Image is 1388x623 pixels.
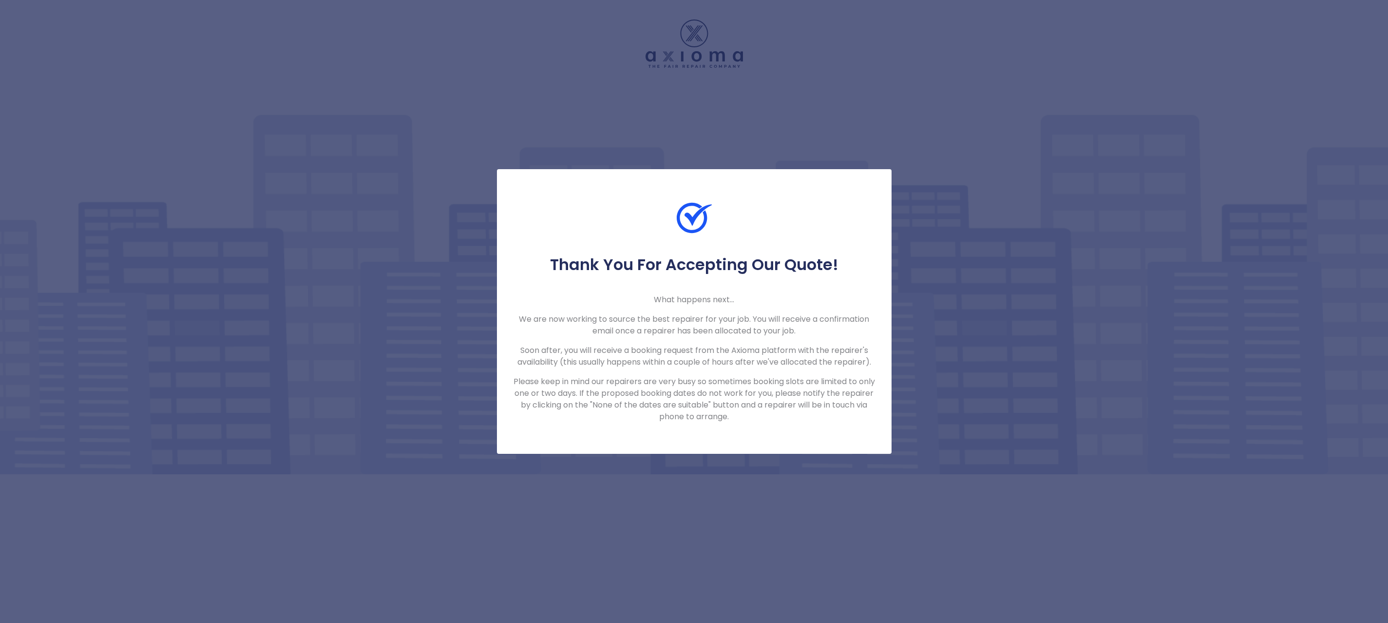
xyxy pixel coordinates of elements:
h5: Thank You For Accepting Our Quote! [513,255,876,274]
img: Check [677,200,712,235]
p: Soon after, you will receive a booking request from the Axioma platform with the repairer's avail... [513,345,876,368]
p: Please keep in mind our repairers are very busy so sometimes booking slots are limited to only on... [513,376,876,423]
p: We are now working to source the best repairer for your job. You will receive a confirmation emai... [513,313,876,337]
p: What happens next... [513,294,876,306]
